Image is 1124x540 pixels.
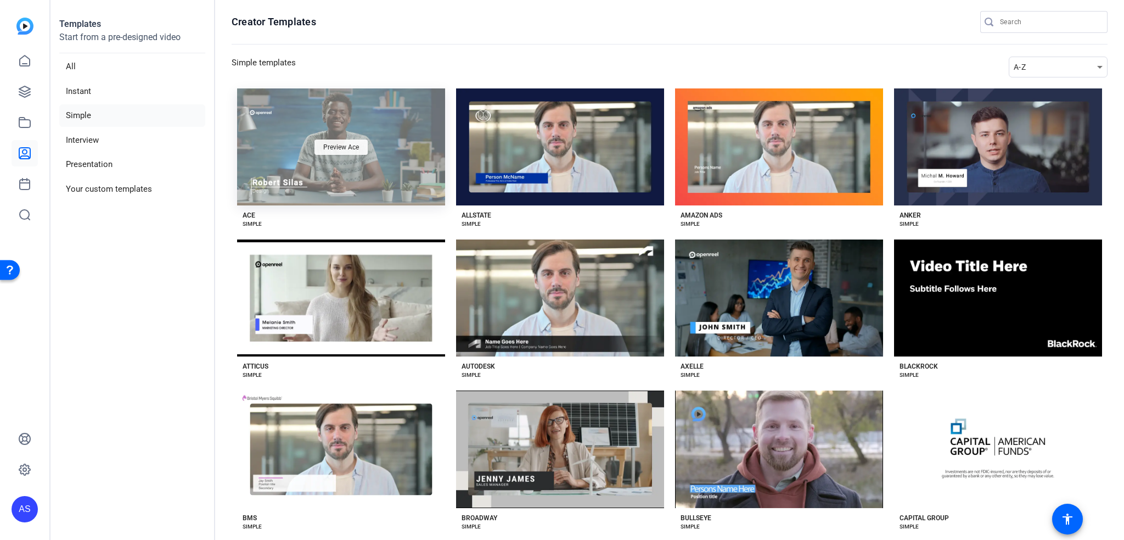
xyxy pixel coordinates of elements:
[237,88,445,205] button: Template imagePreview Ace
[900,211,921,220] div: ANKER
[456,240,664,357] button: Template image
[681,514,711,522] div: BULLSEYE
[681,362,704,371] div: AXELLE
[59,55,205,78] li: All
[894,391,1102,508] button: Template image
[12,496,38,522] div: AS
[59,153,205,176] li: Presentation
[462,371,481,380] div: SIMPLE
[894,240,1102,357] button: Template image
[900,514,949,522] div: CAPITAL GROUP
[16,18,33,35] img: blue-gradient.svg
[900,362,938,371] div: BLACKROCK
[59,178,205,201] li: Your custom templates
[59,19,101,29] strong: Templates
[681,220,700,229] div: SIMPLE
[462,211,491,220] div: ALLSTATE
[462,514,497,522] div: BROADWAY
[1014,63,1026,71] span: A-Z
[675,240,883,357] button: Template image
[681,371,700,380] div: SIMPLE
[675,391,883,508] button: Template image
[59,80,205,103] li: Instant
[243,211,255,220] div: ACE
[243,371,262,380] div: SIMPLE
[681,522,700,531] div: SIMPLE
[59,104,205,127] li: Simple
[59,129,205,152] li: Interview
[243,220,262,229] div: SIMPLE
[59,31,205,53] p: Start from a pre-designed video
[462,522,481,531] div: SIMPLE
[237,240,445,357] button: Template image
[900,220,919,229] div: SIMPLE
[243,522,262,531] div: SIMPLE
[1000,15,1099,29] input: Search
[462,362,495,371] div: AUTODESK
[232,15,316,29] h1: Creator Templates
[1061,513,1074,526] mat-icon: accessibility
[456,88,664,205] button: Template image
[681,211,722,220] div: AMAZON ADS
[462,220,481,229] div: SIMPLE
[456,391,664,508] button: Template image
[237,391,445,508] button: Template image
[323,144,359,151] span: Preview Ace
[243,514,257,522] div: BMS
[900,371,919,380] div: SIMPLE
[675,88,883,205] button: Template image
[232,57,296,77] h3: Simple templates
[243,362,268,371] div: ATTICUS
[894,88,1102,205] button: Template image
[900,522,919,531] div: SIMPLE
